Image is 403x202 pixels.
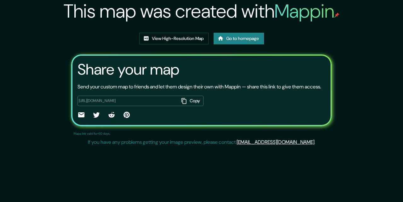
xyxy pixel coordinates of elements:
p: Send your custom map to friends and let them design their own with Mappin — share this link to gi... [78,83,321,91]
p: Maps link valid for 60 days. [74,131,110,136]
a: [EMAIL_ADDRESS][DOMAIN_NAME] [237,139,314,145]
button: Copy [179,96,204,106]
a: View High-Resolution Map [139,33,209,44]
p: If you have any problems getting your image preview, please contact . [88,138,315,146]
h3: Share your map [78,61,179,78]
a: Go to homepage [214,33,264,44]
img: mappin-pin [334,13,339,18]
